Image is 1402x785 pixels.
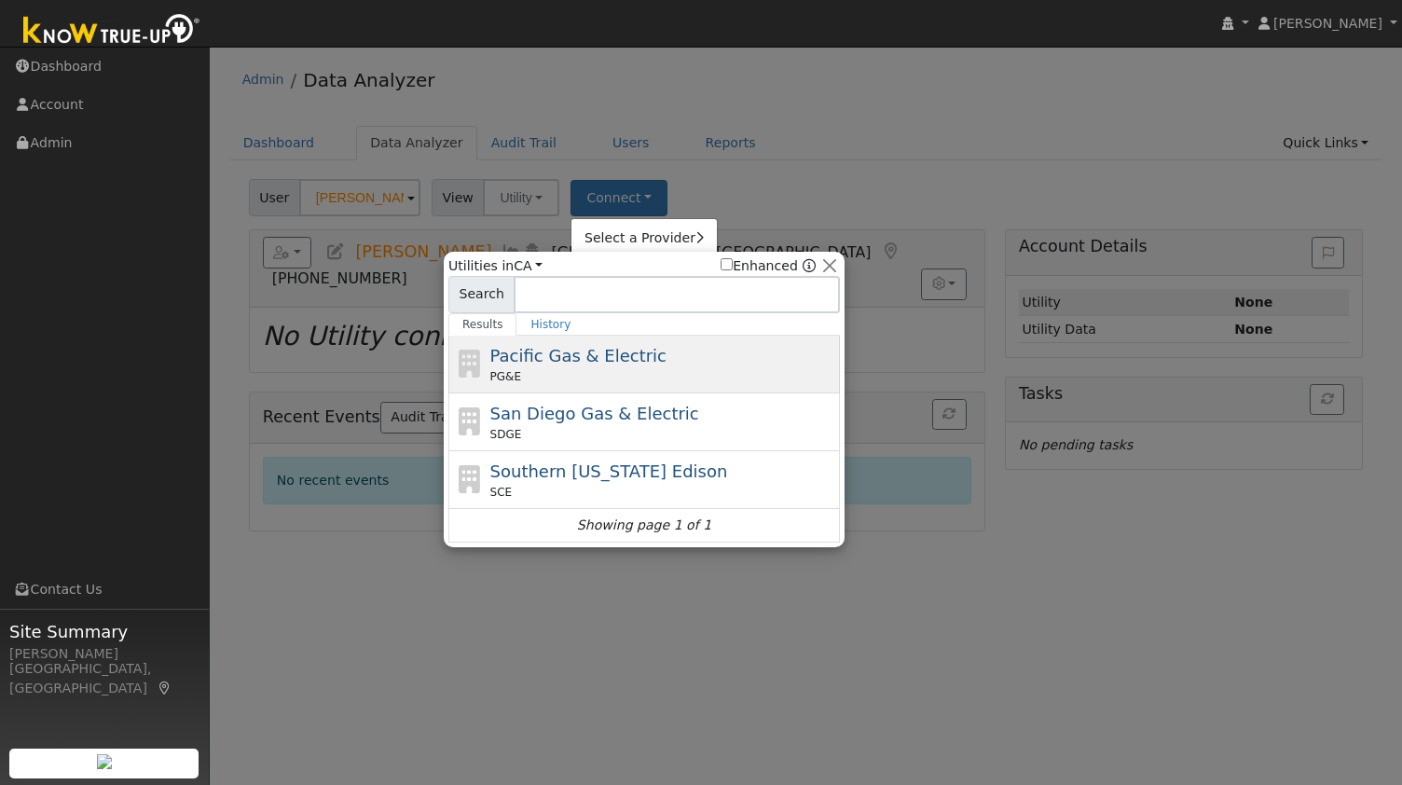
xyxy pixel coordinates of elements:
[490,484,513,501] span: SCE
[448,256,543,276] span: Utilities in
[577,516,711,535] i: Showing page 1 of 1
[490,461,728,481] span: Southern [US_STATE] Edison
[448,313,517,336] a: Results
[448,276,515,313] span: Search
[1273,16,1382,31] span: [PERSON_NAME]
[803,258,816,273] a: Enhanced Providers
[14,10,210,52] img: Know True-Up
[490,426,522,443] span: SDGE
[514,258,543,273] a: CA
[9,644,199,664] div: [PERSON_NAME]
[9,659,199,698] div: [GEOGRAPHIC_DATA], [GEOGRAPHIC_DATA]
[97,754,112,769] img: retrieve
[9,619,199,644] span: Site Summary
[721,258,733,270] input: Enhanced
[490,368,521,385] span: PG&E
[721,256,798,276] label: Enhanced
[571,226,717,252] a: Select a Provider
[490,404,699,423] span: San Diego Gas & Electric
[490,346,667,365] span: Pacific Gas & Electric
[157,681,173,695] a: Map
[516,313,584,336] a: History
[721,256,816,276] span: Show enhanced providers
